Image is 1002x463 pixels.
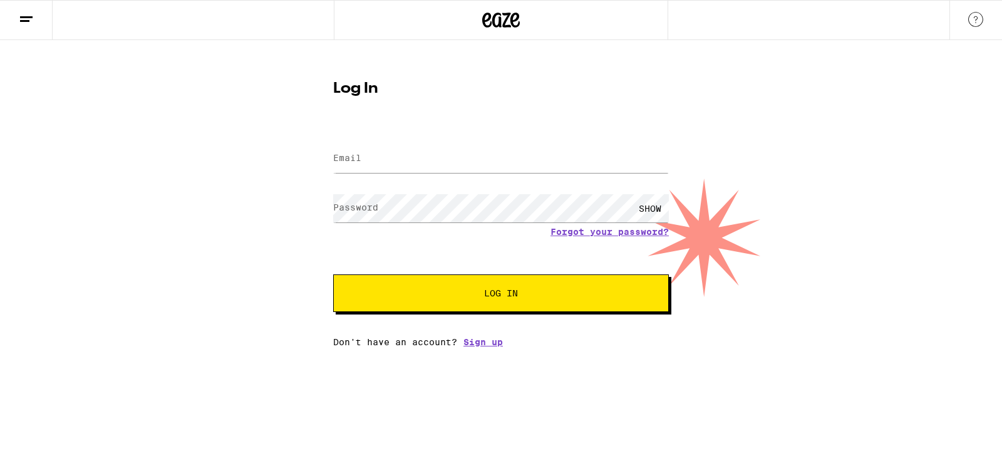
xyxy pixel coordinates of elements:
a: Sign up [463,337,503,347]
input: Email [333,145,669,173]
a: Forgot your password? [550,227,669,237]
label: Password [333,202,378,212]
h1: Log In [333,81,669,96]
button: Log In [333,274,669,312]
span: Log In [484,289,518,298]
div: SHOW [631,194,669,222]
label: Email [333,153,361,163]
div: Don't have an account? [333,337,669,347]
